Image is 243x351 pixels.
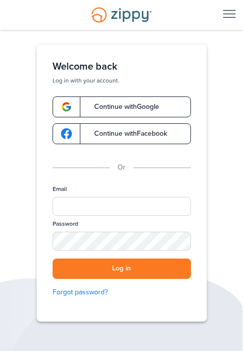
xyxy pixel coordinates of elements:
[53,220,78,228] label: Password
[118,162,125,173] p: Or
[53,77,191,85] p: Log in with your account.
[53,287,191,298] a: Forgot password?
[53,61,191,73] h1: Welcome back
[61,128,72,139] img: google-logo
[53,185,67,193] label: Email
[53,197,191,216] input: Email
[84,130,167,137] span: Continue with Facebook
[53,96,191,117] a: google-logoContinue withGoogle
[53,259,191,279] button: Log in
[53,232,191,251] input: Password
[84,103,159,110] span: Continue with Google
[61,101,72,112] img: google-logo
[53,123,191,144] a: google-logoContinue withFacebook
